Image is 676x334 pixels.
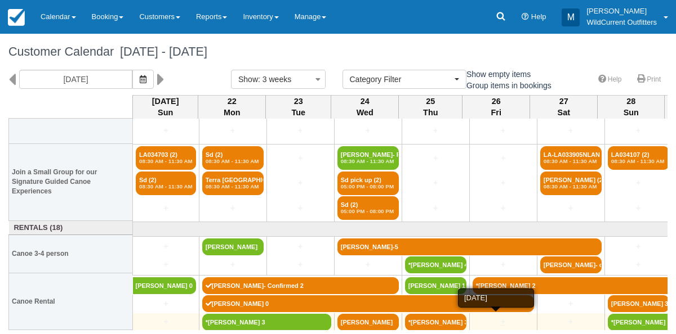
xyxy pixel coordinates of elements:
[540,256,602,273] a: [PERSON_NAME]- con
[202,295,534,312] a: [PERSON_NAME] 0
[337,238,602,255] a: [PERSON_NAME]-5
[270,259,331,270] a: +
[337,314,399,331] a: [PERSON_NAME]
[598,95,665,119] th: 28 Sun
[531,12,546,21] span: Help
[530,95,598,119] th: 27 Sat
[608,125,669,137] a: +
[341,158,395,165] em: 08:30 AM - 11:30 AM
[202,171,264,195] a: Terra [GEOGRAPHIC_DATA] - SCALA08:30 AM - 11:30 AM
[453,66,538,83] label: Show empty items
[608,259,669,270] a: +
[343,70,466,89] button: Category Filter
[522,13,529,21] i: Help
[473,202,534,214] a: +
[8,45,668,58] h1: Customer Calendar
[202,238,264,255] a: [PERSON_NAME]
[473,316,534,328] a: +
[206,183,260,190] em: 08:30 AM - 11:30 AM
[12,223,130,233] a: Rentals (18)
[202,202,264,214] a: +
[136,202,196,214] a: +
[136,146,196,170] a: LA034703 (2)08:30 AM - 11:30 AM
[608,295,669,312] a: [PERSON_NAME] 3
[231,70,326,89] button: Show: 3 weeks
[405,177,466,189] a: +
[202,277,399,294] a: [PERSON_NAME]- Confirmed 2
[462,95,530,119] th: 26 Fri
[270,177,331,189] a: +
[540,316,602,328] a: +
[270,125,331,137] a: +
[586,17,657,28] p: WildCurrent Outfitters
[266,95,331,119] th: 23 Tue
[202,146,264,170] a: Sd (2)08:30 AM - 11:30 AM
[453,81,561,89] span: Group items in bookings
[405,256,466,273] a: *[PERSON_NAME] 4
[133,277,196,294] a: [PERSON_NAME] 0
[202,259,264,270] a: +
[337,125,399,137] a: +
[337,196,399,220] a: Sd (2)05:00 PM - 08:00 PM
[473,125,534,137] a: +
[9,273,133,330] th: Canoe Rental
[139,158,193,165] em: 08:30 AM - 11:30 AM
[341,208,395,215] em: 05:00 PM - 08:00 PM
[331,95,399,119] th: 24 Wed
[337,146,399,170] a: [PERSON_NAME]- Pick up (2)08:30 AM - 11:30 AM
[405,277,466,294] a: [PERSON_NAME] 1
[341,183,395,190] em: 05:00 PM - 08:00 PM
[591,71,629,88] a: Help
[258,75,291,84] span: : 3 weeks
[206,158,260,165] em: 08:30 AM - 11:30 AM
[540,202,602,214] a: +
[114,44,207,58] span: [DATE] - [DATE]
[399,95,462,119] th: 25 Thu
[608,241,669,252] a: +
[202,125,264,137] a: +
[562,8,580,26] div: M
[202,314,331,331] a: *[PERSON_NAME] 3
[544,183,598,190] em: 08:30 AM - 11:30 AM
[337,171,399,195] a: Sd pick up (2)05:00 PM - 08:00 PM
[405,125,466,137] a: +
[473,259,534,270] a: +
[611,158,666,165] em: 08:30 AM - 11:30 AM
[473,177,534,189] a: +
[544,158,598,165] em: 08:30 AM - 11:30 AM
[586,6,657,17] p: [PERSON_NAME]
[337,259,399,270] a: +
[540,125,602,137] a: +
[270,152,331,164] a: +
[270,202,331,214] a: +
[9,143,133,220] th: Join a Small Group for our Signature Guided Canoe Experiences
[540,146,602,170] a: LA-LA033905NLAN - Me (2)08:30 AM - 11:30 AM
[136,171,196,195] a: Sd (2)08:30 AM - 11:30 AM
[136,316,196,328] a: +
[630,71,668,88] a: Print
[608,202,669,214] a: +
[405,152,466,164] a: +
[405,314,466,331] a: *[PERSON_NAME] 3
[540,298,602,310] a: +
[8,9,25,26] img: checkfront-main-nav-mini-logo.png
[136,298,196,310] a: +
[133,95,198,119] th: [DATE] Sun
[238,75,258,84] span: Show
[540,171,602,195] a: [PERSON_NAME] (2)08:30 AM - 11:30 AM
[198,95,266,119] th: 22 Mon
[139,183,193,190] em: 08:30 AM - 11:30 AM
[136,125,196,137] a: +
[608,177,669,189] a: +
[9,235,133,273] th: Canoe 3-4 person
[453,70,540,78] span: Show empty items
[136,259,196,270] a: +
[453,77,559,94] label: Group items in bookings
[270,241,331,252] a: +
[350,74,452,85] span: Category Filter
[608,146,669,170] a: LA034107 (2)08:30 AM - 11:30 AM
[473,152,534,164] a: +
[136,241,196,252] a: +
[405,202,466,214] a: +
